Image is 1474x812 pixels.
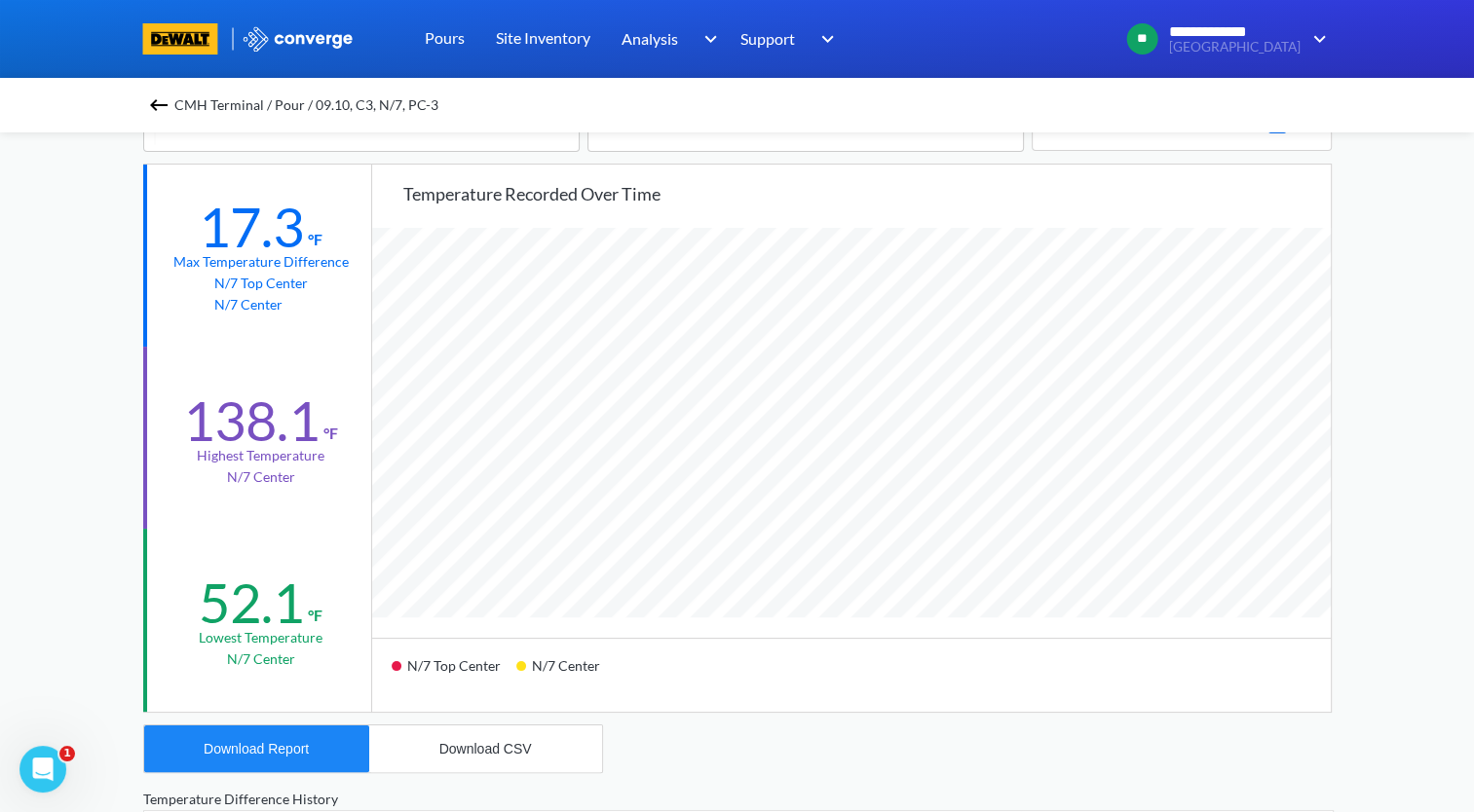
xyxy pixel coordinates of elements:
p: N/7 Top Center [214,273,308,294]
button: Download CSV [369,725,602,772]
div: 138.1 [183,388,320,454]
div: Max temperature difference [173,251,349,273]
div: Lowest temperature [199,627,322,648]
span: Support [740,26,795,51]
div: 52.1 [199,570,304,636]
p: N/7 Center [214,294,308,315]
span: [GEOGRAPHIC_DATA] [1169,40,1301,55]
p: N/7 Center [227,648,295,670]
img: downArrow.svg [1301,27,1332,51]
div: Temperature Difference History [143,789,1332,810]
img: downArrow.svg [692,27,723,51]
div: Highest temperature [197,445,324,466]
span: 1 [59,746,75,761]
img: downArrow.svg [809,27,840,51]
span: Analysis [622,26,678,51]
button: Download Report [144,725,369,772]
div: Download CSV [439,741,532,757]
div: N/7 Top Center [392,650,516,696]
p: N/7 Center [227,466,295,488]
img: branding logo [143,23,218,55]
div: Download Report [204,741,309,757]
img: logo_ewhite.svg [242,26,355,52]
div: N/7 Center [516,650,616,696]
iframe: Intercom live chat [19,746,66,793]
img: backspace.svg [147,93,170,117]
span: CMH Terminal / Pour / 09.10, C3, N/7, PC-3 [174,92,438,119]
div: 17.3 [199,194,304,260]
a: branding logo [143,23,242,55]
div: Temperature recorded over time [403,180,1331,207]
